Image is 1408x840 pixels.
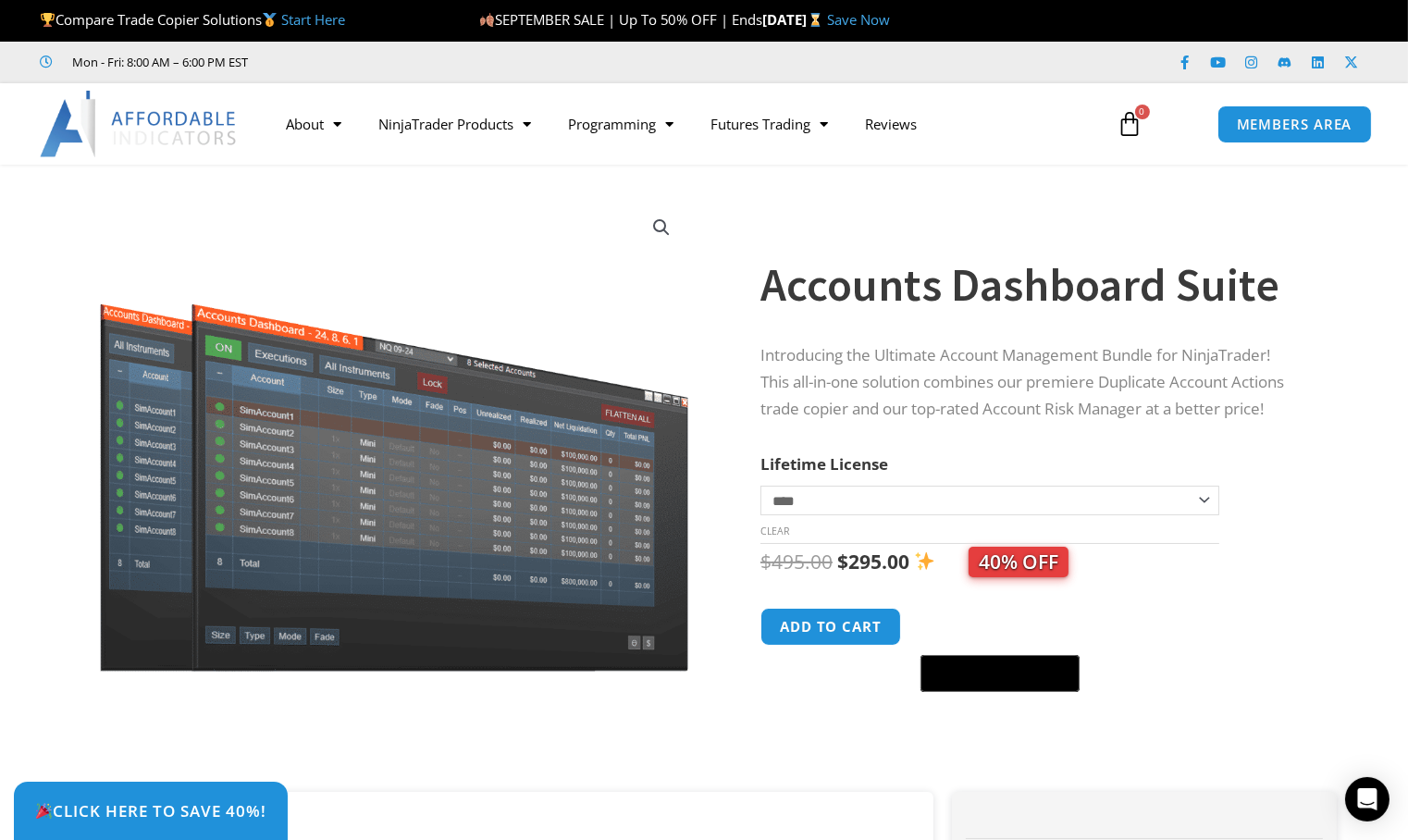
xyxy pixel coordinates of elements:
[846,103,935,145] a: Reviews
[827,10,890,29] a: Save Now
[360,103,550,145] a: NinjaTrader Products
[40,91,239,157] img: LogoAI | Affordable Indicators – NinjaTrader
[1345,777,1389,821] div: Open Intercom Messenger
[760,453,888,475] label: Lifetime License
[915,551,934,571] img: ✨
[41,13,55,27] img: 🏆
[267,103,1098,145] nav: Menu
[40,10,345,29] span: Compare Trade Copier Solutions
[837,549,848,574] span: $
[478,10,762,29] span: SEPTEMBER SALE | Up To 50% OFF | Ends
[645,211,678,244] a: View full-screen image gallery
[837,549,909,574] bdi: 295.00
[760,549,833,574] bdi: 495.00
[760,525,789,537] a: Clear options
[14,782,288,840] a: 🎉Click Here to save 40%!
[920,655,1080,692] button: Buy with GPay
[1237,117,1352,131] span: MEMBERS AREA
[1217,105,1372,143] a: MEMBERS AREA
[760,608,901,646] button: Add to cart
[550,103,692,145] a: Programming
[763,10,827,29] strong: [DATE]
[760,704,1301,720] iframe: PayPal Message 1
[969,547,1068,577] span: 40% OFF
[809,13,822,27] img: ⌛
[267,103,360,145] a: About
[760,342,1301,423] p: Introducing the Ultimate Account Management Bundle for NinjaTrader! This all-in-one solution comb...
[263,13,277,27] img: 🥇
[760,253,1301,317] h1: Accounts Dashboard Suite
[1090,97,1171,151] a: 0
[36,803,52,819] img: 🎉
[35,803,266,819] span: Click Here to save 40%!
[692,103,846,145] a: Futures Trading
[68,51,249,73] span: Mon - Fri: 8:00 AM – 6:00 PM EST
[281,10,345,29] a: Start Here
[760,549,772,574] span: $
[1135,105,1150,119] span: 0
[480,13,494,27] img: 🍂
[917,605,1083,649] iframe: Secure express checkout frame
[275,53,552,71] iframe: Customer reviews powered by Trustpilot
